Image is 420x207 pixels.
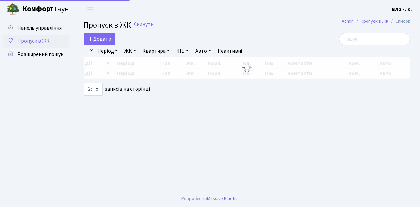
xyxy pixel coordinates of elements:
select: записів на сторінці [84,83,103,96]
nav: breadcrumb [332,14,420,28]
span: Панель управління [17,24,62,32]
a: Період [95,45,120,57]
label: записів на сторінці [84,83,150,96]
a: ЖК [122,45,138,57]
input: Пошук... [339,33,410,45]
div: Розроблено . [181,195,239,202]
img: logo.png [7,3,20,16]
a: ВЛ2 -. К. [392,5,412,13]
a: Додати [84,33,115,45]
span: Пропуск в ЖК [17,37,50,45]
a: Пропуск в ЖК [3,34,69,48]
span: Таун [22,4,69,15]
span: Додати [88,35,111,43]
a: Massive Kinetic [207,195,238,202]
a: Неактивні [215,45,245,57]
a: Admin [342,18,354,25]
a: Панель управління [3,21,69,34]
a: Квартира [140,45,172,57]
li: Список [388,18,410,25]
a: Пропуск в ЖК [361,18,388,25]
a: Скинути [134,21,154,28]
b: ВЛ2 -. К. [392,6,412,13]
a: Розширений пошук [3,48,69,61]
span: Пропуск в ЖК [84,19,131,31]
b: Комфорт [22,4,54,14]
a: Авто [193,45,214,57]
a: ПІБ [174,45,191,57]
img: Обробка... [242,62,252,73]
span: Розширений пошук [17,51,63,58]
button: Переключити навігацію [82,4,98,14]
